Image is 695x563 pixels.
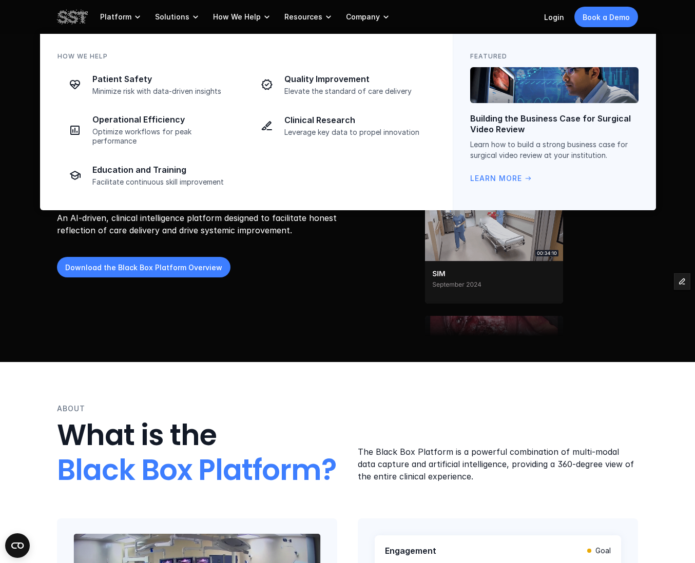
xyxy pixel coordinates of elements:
p: Goal [595,546,611,555]
p: Minimize risk with data-driven insights [92,87,237,96]
p: Optimize workflows for peak performance [92,127,237,146]
p: An AI-driven, clinical intelligence platform designed to facilitate honest reflection of care del... [57,212,345,237]
a: Checkmark iconQuality ImprovementElevate the standard of care delivery [249,67,435,102]
p: Clinical Research [284,115,429,126]
p: Featured [470,51,507,61]
img: heart icon with heart rate [69,78,81,91]
p: Elevate the standard of care delivery [284,87,429,96]
p: Facilitate continuous skill improvement [92,177,237,187]
p: Quality Improvement [284,74,429,85]
button: Open CMP widget [5,533,30,558]
a: Building the Business Case for Surgical Video ReviewLearn how to build a strong business case for... [470,67,639,184]
p: ABOUT [57,403,85,414]
p: Solutions [155,12,189,22]
img: Graph icon [69,124,81,136]
p: Operational Efficiency [92,114,237,125]
p: Education and Training [92,165,237,175]
a: Pen iconClinical ResearchLeverage key data to propel innovation [249,108,435,143]
a: Login [544,13,564,22]
p: How We Help [57,51,108,61]
span: arrow_right_alt [524,174,532,183]
a: Download the Black Box Platform Overview [57,257,230,278]
p: Platform [100,12,131,22]
img: Pen icon [261,119,273,132]
p: How We Help [213,12,261,22]
span: What is the [57,415,217,455]
p: Engagement [385,546,436,556]
a: Graduation cap iconEducation and TrainingFacilitate continuous skill improvement [57,158,243,193]
p: Leverage key data to propel innovation [284,128,429,137]
p: Learn how to build a strong business case for surgical video review at your institution. [470,139,639,160]
p: Download the Black Box Platform Overview [65,262,222,273]
p: Building the Business Case for Surgical Video Review [470,113,639,135]
a: heart icon with heart ratePatient SafetyMinimize risk with data-driven insights [57,67,243,102]
p: Book a Demo [583,12,630,23]
p: The Black Box Platform is a powerful combination of multi-modal data capture and artificial intel... [358,446,638,482]
img: Two people walking through a trauma bay [425,184,563,304]
p: Learn More [470,173,522,184]
img: Checkmark icon [261,78,273,91]
img: Graduation cap icon [69,169,81,182]
img: SST logo [57,8,88,26]
a: Graph iconOperational EfficiencyOptimize workflows for peak performance [57,108,243,152]
p: Company [346,12,380,22]
a: Book a Demo [574,7,638,27]
p: Resources [284,12,322,22]
button: Edit Framer Content [674,274,690,289]
span: Black Box Platform? [57,450,336,490]
p: Patient Safety [92,74,237,85]
img: Surgical instrument inside of patient [425,316,563,436]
